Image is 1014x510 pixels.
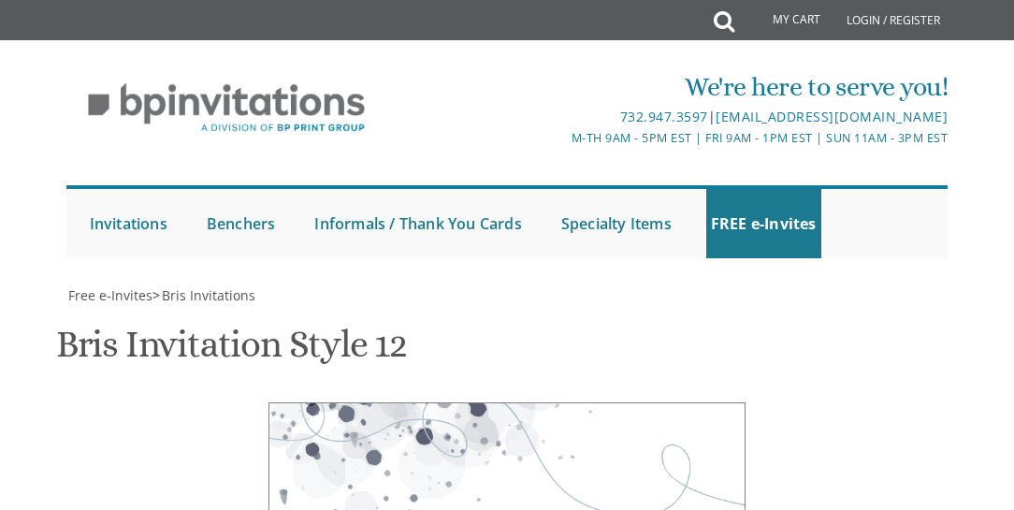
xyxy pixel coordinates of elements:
[56,324,407,379] h1: Bris Invitation Style 12
[557,189,676,258] a: Specialty Items
[202,189,281,258] a: Benchers
[310,189,526,258] a: Informals / Thank You Cards
[66,69,387,147] img: BP Invitation Loft
[361,68,949,106] div: We're here to serve you!
[361,106,949,128] div: |
[66,286,152,304] a: Free e-Invites
[706,189,821,258] a: FREE e-Invites
[361,128,949,148] div: M-Th 9am - 5pm EST | Fri 9am - 1pm EST | Sun 11am - 3pm EST
[152,286,255,304] span: >
[716,108,948,125] a: [EMAIL_ADDRESS][DOMAIN_NAME]
[160,286,255,304] a: Bris Invitations
[732,2,833,39] a: My Cart
[620,108,708,125] a: 732.947.3597
[85,189,172,258] a: Invitations
[162,286,255,304] span: Bris Invitations
[68,286,152,304] span: Free e-Invites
